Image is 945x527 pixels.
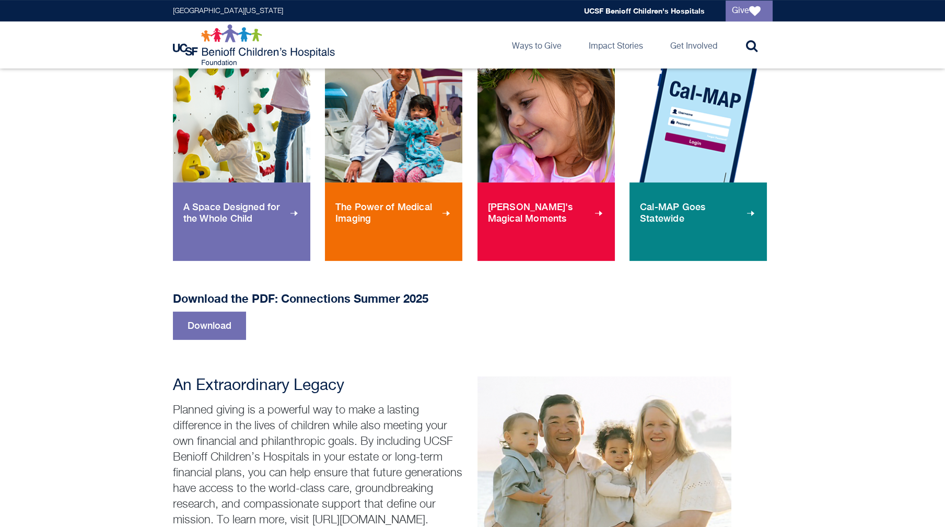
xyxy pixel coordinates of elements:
img: two children climbing on a rock wall [173,20,310,253]
a: CAL MAP feature cell phone image Cal-MAP Goes Statewide [629,20,767,261]
a: [GEOGRAPHIC_DATA][US_STATE] [173,7,283,15]
a: The Power of Medical Imaging [325,20,462,261]
a: Ways to Give [504,21,570,68]
a: Impact Stories [580,21,651,68]
span: The Power of Medical Imaging [335,193,452,233]
a: Get Involved [662,21,726,68]
a: Give [726,1,773,21]
a: two children climbing on a rock wall A Space Designed for the Whole Child [173,20,310,261]
h3: An Extraordinary Legacy [173,376,468,395]
a: UCSF Benioff Children's Hospitals [584,6,705,15]
span: A Space Designed for the Whole Child [183,193,300,233]
span: Cal-MAP Goes Statewide [640,193,756,233]
strong: Download the PDF: Connections Summer 2025 [173,292,428,305]
img: Logo for UCSF Benioff Children's Hospitals Foundation [173,24,337,66]
img: CAL MAP feature cell phone image [629,20,767,253]
span: [PERSON_NAME]'s Magical Moments [488,193,604,233]
a: Download [173,312,246,340]
a: [PERSON_NAME]'s Magical Moments [477,20,615,261]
